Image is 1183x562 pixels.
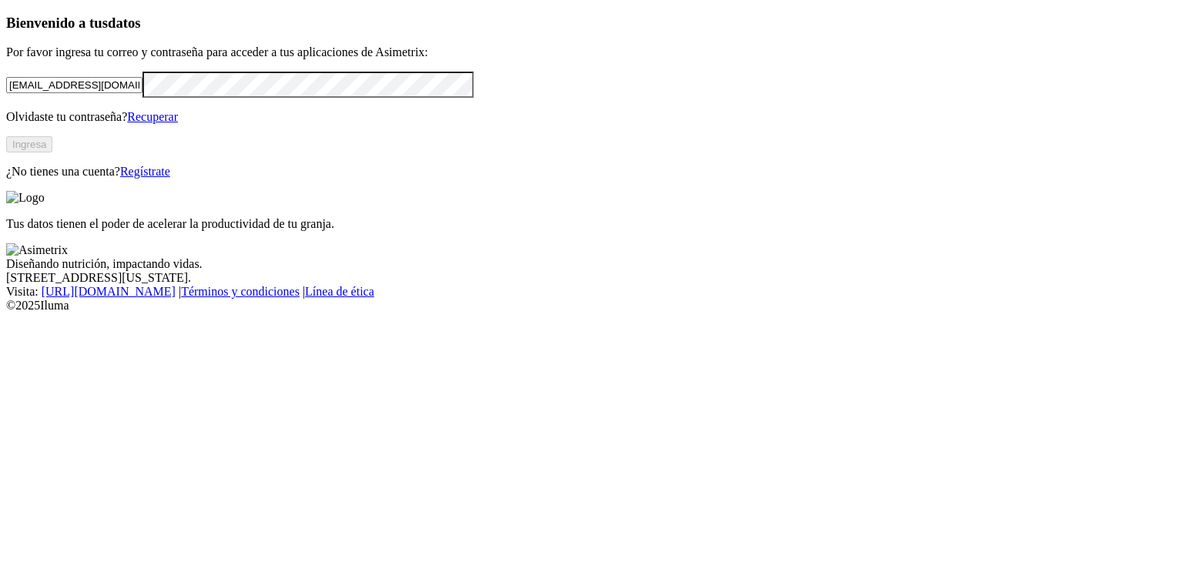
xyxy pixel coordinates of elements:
[6,15,1177,32] h3: Bienvenido a tus
[42,285,176,298] a: [URL][DOMAIN_NAME]
[6,110,1177,124] p: Olvidaste tu contraseña?
[108,15,141,31] span: datos
[6,77,142,93] input: Tu correo
[127,110,178,123] a: Recuperar
[120,165,170,178] a: Regístrate
[6,243,68,257] img: Asimetrix
[6,257,1177,271] div: Diseñando nutrición, impactando vidas.
[305,285,374,298] a: Línea de ética
[6,299,1177,313] div: © 2025 Iluma
[6,45,1177,59] p: Por favor ingresa tu correo y contraseña para acceder a tus aplicaciones de Asimetrix:
[6,271,1177,285] div: [STREET_ADDRESS][US_STATE].
[6,217,1177,231] p: Tus datos tienen el poder de acelerar la productividad de tu granja.
[6,285,1177,299] div: Visita : | |
[6,136,52,152] button: Ingresa
[181,285,300,298] a: Términos y condiciones
[6,165,1177,179] p: ¿No tienes una cuenta?
[6,191,45,205] img: Logo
